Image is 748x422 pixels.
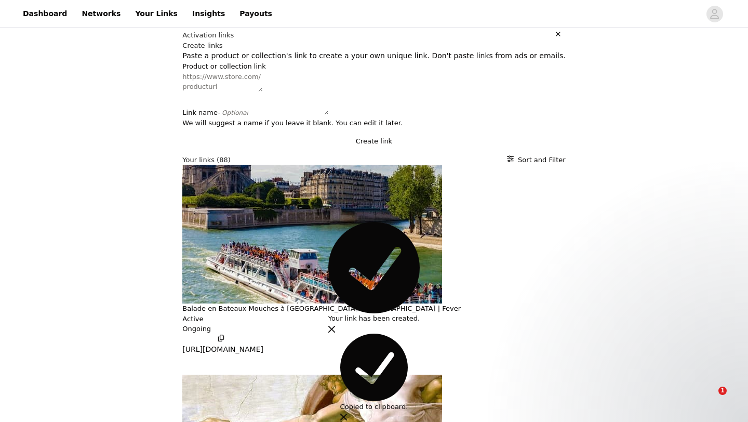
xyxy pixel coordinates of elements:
a: Networks [75,2,127,25]
a: Payouts [233,2,278,25]
label: Product or collection link [182,62,265,70]
span: 1 [718,387,727,395]
h2: Create links [182,41,565,51]
button: Create link [182,136,565,147]
p: Paste a product or collection's link to create a your own unique link. Don't paste links from ads... [182,50,565,61]
button: [URL][DOMAIN_NAME] [182,334,263,355]
p: Active [182,314,203,324]
iframe: Intercom live chat [697,387,722,412]
a: Your Links [129,2,184,25]
button: Sort and Filter [507,155,566,165]
a: Insights [186,2,231,25]
h1: Activation links [182,30,234,41]
label: Link name [182,109,248,116]
button: Balade en Bateaux Mouches à [GEOGRAPHIC_DATA] - [GEOGRAPHIC_DATA] | Fever [182,304,461,314]
iframe: Intercom notifications message [540,321,748,394]
p: Ongoing [182,324,565,334]
div: avatar [710,6,719,22]
img: Balade en Bateaux Mouches à Paris - Paris | Fever [182,165,442,304]
p: [URL][DOMAIN_NAME] [182,344,263,355]
div: We will suggest a name if you leave it blank. You can edit it later. [182,118,565,128]
a: Dashboard [17,2,73,25]
span: - Optional [218,109,248,116]
h2: Your links (88) [182,155,230,165]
